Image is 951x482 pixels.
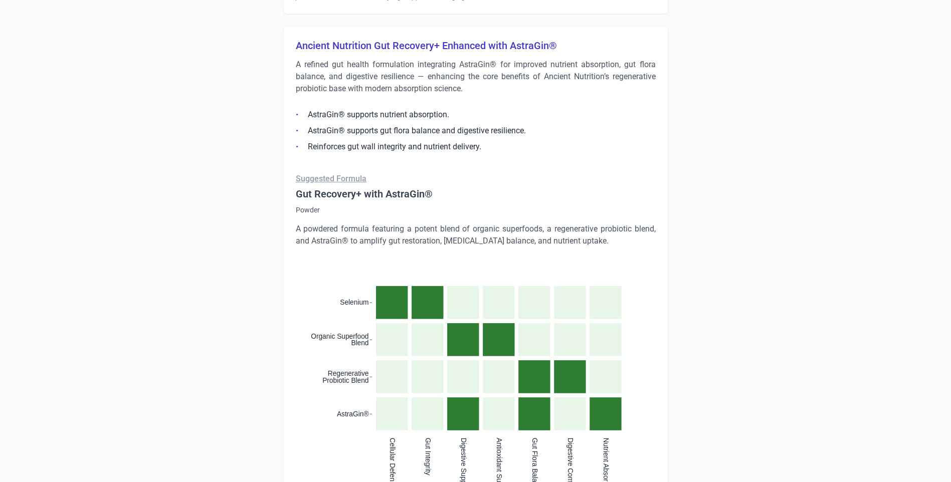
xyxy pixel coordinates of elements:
li: AstraGin® supports gut flora balance and digestive resilience. [296,125,656,137]
tspan: Regenerative [327,370,368,377]
p: Suggested Formula [296,173,656,185]
g: y-axis tick label [311,299,369,417]
g: y-axis tick [369,303,372,414]
tspan: Blend [351,339,368,347]
tspan: Organic Superfood [311,333,368,340]
text: AstraGin® [336,410,368,418]
h4: Gut Recovery+ with AstraGin® [296,187,656,201]
li: AstraGin® supports nutrient absorption. [296,109,656,121]
text: Selenium [340,299,368,306]
p: A refined gut health formulation integrating AstraGin® for improved nutrient absorption, gut flor... [296,59,656,95]
p: A powdered formula featuring a potent blend of organic superfoods, a regenerative probiotic blend... [296,223,656,247]
p: Powder [296,205,656,215]
h3: Ancient Nutrition Gut Recovery+ Enhanced with AstraGin® [296,39,656,53]
li: Reinforces gut wall integrity and nutrient delivery. [296,141,656,153]
tspan: Probiotic Blend [322,376,368,384]
text: Gut Integrity [424,438,431,475]
g: cell [376,286,622,430]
